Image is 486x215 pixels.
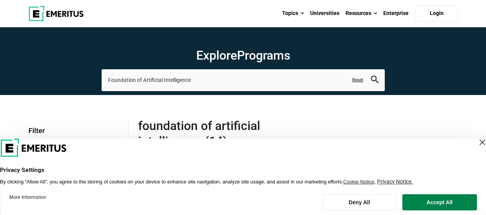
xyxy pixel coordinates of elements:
h1: Explore [102,48,385,63]
p: Filter [28,118,122,143]
button: search [371,76,379,85]
a: search [371,78,379,85]
input: search-page [102,69,385,91]
a: Login [416,5,458,22]
a: Reset search [352,77,363,83]
span: Programs [237,48,290,63]
span: Foundation of Artificial Intelligence (14) [138,118,298,149]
